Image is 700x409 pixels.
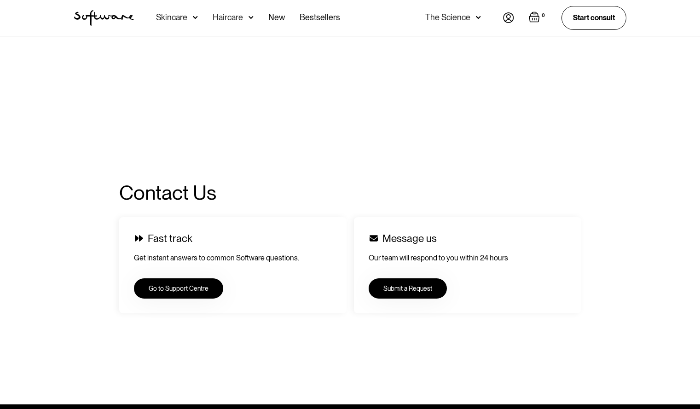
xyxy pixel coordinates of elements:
a: home [74,10,134,26]
div: Skincare [156,13,187,22]
img: arrow down [476,13,481,22]
div: Haircare [213,13,243,22]
a: Start consult [561,6,626,29]
p: Get instant answers to common Software questions. [134,253,332,264]
h1: Contact Us [119,181,300,205]
div: Message us [382,232,437,245]
img: arrow down [249,13,254,22]
p: Our team will respond to you within 24 hours [369,253,567,264]
img: arrow down [193,13,198,22]
div: Fast track [148,232,192,245]
div: 0 [540,12,547,20]
div: The Science [425,13,470,22]
img: Software Logo [74,10,134,26]
a: Go to Support Centre [134,278,223,299]
a: Open cart [529,12,547,24]
a: Submit a Request [369,278,447,299]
